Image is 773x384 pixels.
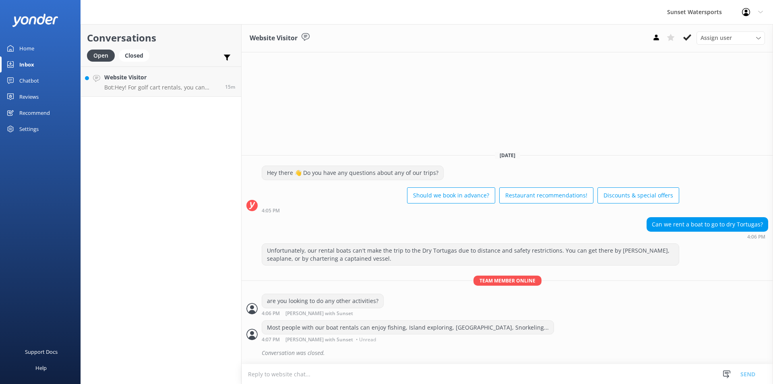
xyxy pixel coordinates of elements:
[473,276,542,286] span: Team member online
[81,66,241,97] a: Website VisitorBot:Hey! For golf cart rentals, you can book by calling our office at [PHONE_NUMBE...
[262,244,679,265] div: Unfortunately, our rental boats can't make the trip to the Dry Tortugas due to distance and safet...
[104,84,219,91] p: Bot: Hey! For golf cart rentals, you can book by calling our office at [PHONE_NUMBER]. They'll ge...
[119,51,153,60] a: Closed
[87,50,115,62] div: Open
[262,208,280,213] strong: 4:05 PM
[747,235,765,239] strong: 4:06 PM
[25,344,58,360] div: Support Docs
[225,83,235,90] span: Sep 06 2025 03:08pm (UTC -05:00) America/Cancun
[262,208,679,213] div: Sep 06 2025 03:05pm (UTC -05:00) America/Cancun
[87,51,119,60] a: Open
[104,73,219,82] h4: Website Visitor
[262,321,554,334] div: Most people with our boat rentals can enjoy fishing, Island exploring, [GEOGRAPHIC_DATA], Snorkel...
[701,33,732,42] span: Assign user
[19,40,34,56] div: Home
[262,346,768,360] div: Conversation was closed.
[19,105,50,121] div: Recommend
[12,14,58,27] img: yonder-white-logo.png
[407,187,495,203] button: Should we book in advance?
[262,336,554,342] div: Sep 06 2025 03:07pm (UTC -05:00) America/Cancun
[262,166,443,180] div: Hey there 👋 Do you have any questions about any of our trips?
[119,50,149,62] div: Closed
[19,73,39,89] div: Chatbot
[285,311,353,316] span: [PERSON_NAME] with Sunset
[35,360,47,376] div: Help
[19,56,34,73] div: Inbox
[697,31,765,44] div: Assign User
[499,187,593,203] button: Restaurant recommendations!
[647,218,768,231] div: Can we rent a boat to go to dry Tortugas?
[87,30,235,46] h2: Conversations
[597,187,679,203] button: Discounts & special offers
[250,33,298,44] h3: Website Visitor
[495,152,520,159] span: [DATE]
[262,311,280,316] strong: 4:06 PM
[356,337,376,342] span: • Unread
[19,89,39,105] div: Reviews
[262,310,384,316] div: Sep 06 2025 03:06pm (UTC -05:00) America/Cancun
[246,346,768,360] div: 2025-09-06T20:07:22.355
[285,337,353,342] span: [PERSON_NAME] with Sunset
[262,337,280,342] strong: 4:07 PM
[262,294,383,308] div: are you looking to do any other activities?
[647,234,768,239] div: Sep 06 2025 03:06pm (UTC -05:00) America/Cancun
[19,121,39,137] div: Settings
